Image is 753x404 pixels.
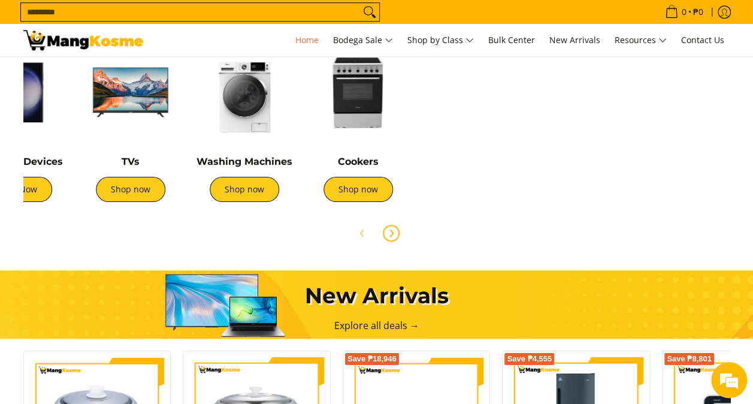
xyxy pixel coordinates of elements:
[549,34,600,46] span: New Arrivals
[196,6,225,35] div: Minimize live chat window
[407,33,474,48] span: Shop by Class
[349,220,376,246] button: Previous
[210,177,279,202] a: Shop now
[675,24,730,56] a: Contact Us
[196,156,292,167] a: Washing Machines
[347,355,397,363] span: Save ₱18,946
[609,24,673,56] a: Resources
[338,156,379,167] a: Cookers
[122,156,140,167] a: TVs
[155,24,730,56] nav: Main Menu
[62,67,201,83] div: Chat with us now
[307,41,409,143] img: Cookers
[23,30,143,50] img: Mang Kosme: Your Home Appliances Warehouse Sale Partner!
[333,33,393,48] span: Bodega Sale
[360,3,379,21] button: Search
[680,8,688,16] span: 0
[543,24,606,56] a: New Arrivals
[323,177,393,202] a: Shop now
[507,355,552,363] span: Save ₱4,555
[289,24,325,56] a: Home
[80,41,182,143] img: TVs
[334,319,419,332] a: Explore all deals →
[667,355,712,363] span: Save ₱8,801
[295,34,319,46] span: Home
[378,220,404,246] button: Next
[69,124,165,245] span: We're online!
[193,41,295,143] img: Washing Machines
[401,24,480,56] a: Shop by Class
[327,24,399,56] a: Bodega Sale
[691,8,705,16] span: ₱0
[661,5,707,19] span: •
[681,34,724,46] span: Contact Us
[488,34,535,46] span: Bulk Center
[6,273,228,315] textarea: Type your message and hit 'Enter'
[482,24,541,56] a: Bulk Center
[96,177,165,202] a: Shop now
[615,33,667,48] span: Resources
